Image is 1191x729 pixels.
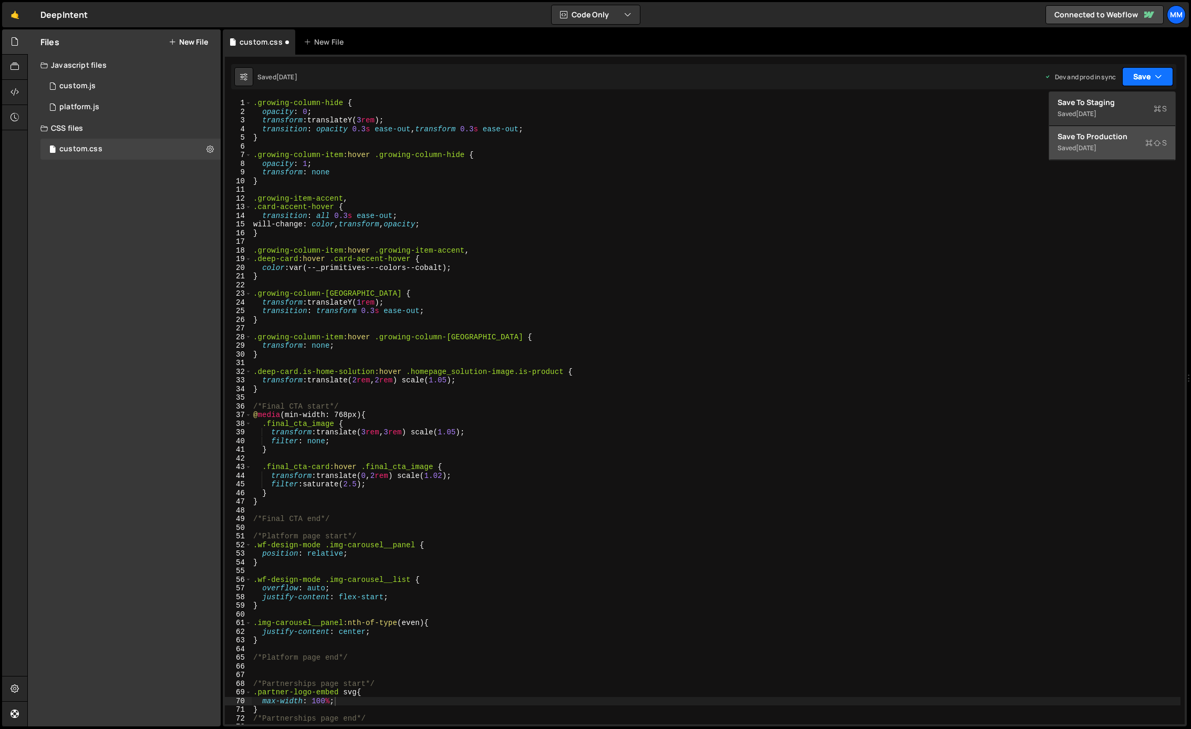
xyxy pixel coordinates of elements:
a: mm [1167,5,1186,24]
div: 64 [225,645,252,654]
div: 23 [225,289,252,298]
div: Code Only [1049,91,1176,161]
div: 21 [225,272,252,281]
div: 65 [225,653,252,662]
div: New File [304,37,348,47]
div: 56 [225,576,252,585]
div: Saved [257,72,297,81]
div: 11 [225,185,252,194]
div: 24 [225,298,252,307]
div: 50 [225,524,252,533]
div: 8 [225,160,252,169]
div: 43 [225,463,252,472]
div: 46 [225,489,252,498]
div: Save to Staging [1058,97,1167,108]
div: Javascript files [28,55,221,76]
div: 36 [225,402,252,411]
div: 68 [225,680,252,689]
div: platform.js [59,102,99,112]
div: CSS files [28,118,221,139]
div: 20 [225,264,252,273]
div: 55 [225,567,252,576]
div: Save to Production [1058,131,1167,142]
a: 🤙 [2,2,28,27]
div: 29 [225,341,252,350]
div: 33 [225,376,252,385]
div: 41 [225,445,252,454]
span: S [1154,103,1167,114]
div: 17 [225,237,252,246]
h2: Files [40,36,59,48]
div: 10 [225,177,252,186]
div: 13 [225,203,252,212]
div: 31 [225,359,252,368]
div: 59 [225,601,252,610]
div: 67 [225,671,252,680]
div: Dev and prod in sync [1044,72,1116,81]
div: 5 [225,133,252,142]
div: 15 [225,220,252,229]
div: custom.js [59,81,96,91]
div: 57 [225,584,252,593]
div: 47 [225,497,252,506]
div: 71 [225,705,252,714]
div: 49 [225,515,252,524]
div: 30 [225,350,252,359]
div: 72 [225,714,252,723]
div: 39 [225,428,252,437]
div: 58 [225,593,252,602]
div: 34 [225,385,252,394]
div: 27 [225,324,252,333]
div: 19 [225,255,252,264]
div: 7 [225,151,252,160]
div: custom.css [240,37,283,47]
div: 12 [225,194,252,203]
button: New File [169,38,208,46]
div: 22 [225,281,252,290]
div: 70 [225,697,252,706]
div: 16711/45677.css [40,139,221,160]
div: 6 [225,142,252,151]
div: 66 [225,662,252,671]
button: Save [1122,67,1173,86]
div: 16711/45799.js [40,97,221,118]
div: 52 [225,541,252,550]
div: 51 [225,532,252,541]
div: 4 [225,125,252,134]
div: 44 [225,472,252,481]
button: Save to ProductionS Saved[DATE] [1049,126,1175,160]
div: custom.css [59,144,102,154]
div: 45 [225,480,252,489]
div: 35 [225,393,252,402]
div: 37 [225,411,252,420]
button: Code Only [552,5,640,24]
div: 62 [225,628,252,637]
div: [DATE] [1076,109,1096,118]
div: [DATE] [276,72,297,81]
div: [DATE] [1076,143,1096,152]
span: S [1145,138,1167,148]
div: 42 [225,454,252,463]
div: 63 [225,636,252,645]
div: 16711/45679.js [40,76,221,97]
div: 16 [225,229,252,238]
div: 14 [225,212,252,221]
div: 53 [225,549,252,558]
div: 9 [225,168,252,177]
div: 54 [225,558,252,567]
div: 61 [225,619,252,628]
div: 3 [225,116,252,125]
div: 40 [225,437,252,446]
div: 26 [225,316,252,325]
div: 28 [225,333,252,342]
div: Saved [1058,108,1167,120]
div: 32 [225,368,252,377]
div: 25 [225,307,252,316]
div: DeepIntent [40,8,88,21]
button: Save to StagingS Saved[DATE] [1049,92,1175,126]
div: 60 [225,610,252,619]
div: 69 [225,688,252,697]
a: Connected to Webflow [1045,5,1164,24]
div: 38 [225,420,252,429]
